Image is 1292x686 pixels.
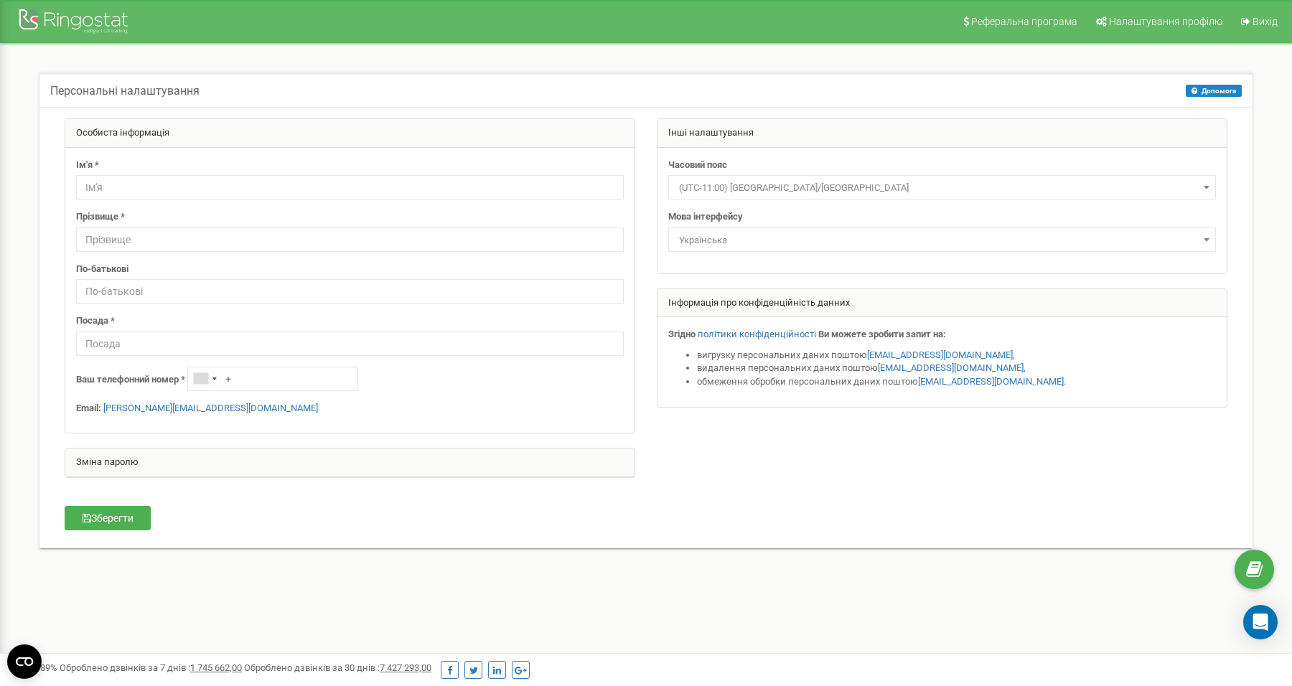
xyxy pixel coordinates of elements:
h5: Персональні налаштування [50,85,200,98]
label: Часовий пояс [668,159,727,172]
u: 1 745 662,00 [190,662,242,673]
div: Інформація про конфіденційність данних [657,289,1227,318]
label: Посада * [76,314,115,328]
div: Зміна паролю [65,448,635,477]
input: +1-800-555-55-55 [187,367,358,391]
label: Ім'я * [76,159,99,172]
a: [PERSON_NAME][EMAIL_ADDRESS][DOMAIN_NAME] [103,403,318,413]
button: Допомога [1186,85,1242,97]
span: Українська [668,227,1216,252]
label: Прізвище * [76,210,125,224]
a: [EMAIL_ADDRESS][DOMAIN_NAME] [867,349,1013,360]
div: Інші налаштування [657,119,1227,148]
li: видалення персональних даних поштою , [697,362,1216,375]
span: (UTC-11:00) Pacific/Midway [673,178,1211,198]
div: Open Intercom Messenger [1243,605,1278,639]
strong: Email: [76,403,101,413]
input: Посада [76,332,624,356]
label: Мова інтерфейсу [668,210,743,224]
span: Оброблено дзвінків за 7 днів : [60,662,242,673]
span: Українська [673,230,1211,250]
u: 7 427 293,00 [380,662,431,673]
a: [EMAIL_ADDRESS][DOMAIN_NAME] [918,376,1064,387]
input: Прізвище [76,227,624,252]
span: Реферальна програма [971,16,1077,27]
li: обмеження обробки персональних даних поштою . [697,375,1216,389]
span: (UTC-11:00) Pacific/Midway [668,175,1216,199]
input: По-батькові [76,279,624,304]
span: Оброблено дзвінків за 30 днів : [244,662,431,673]
label: По-батькові [76,263,128,276]
button: Зберегти [65,506,151,530]
li: вигрузку персональних даних поштою , [697,349,1216,362]
strong: Ви можете зробити запит на: [818,329,946,339]
div: Telephone country code [188,367,221,390]
span: Налаштування профілю [1109,16,1222,27]
a: [EMAIL_ADDRESS][DOMAIN_NAME] [878,362,1024,373]
label: Ваш телефонний номер * [76,373,185,387]
strong: Згідно [668,329,696,339]
a: політики конфіденційності [698,329,816,339]
span: Вихід [1253,16,1278,27]
div: Особиста інформація [65,119,635,148]
input: Ім'я [76,175,624,199]
button: Open CMP widget [7,644,42,679]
